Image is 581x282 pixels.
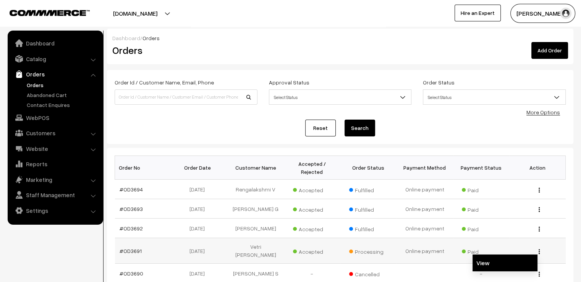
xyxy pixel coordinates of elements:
[115,78,214,86] label: Order Id / Customer Name, Email, Phone
[25,91,100,99] a: Abandoned Cart
[112,34,568,42] div: /
[10,10,90,16] img: COMMMERCE
[171,199,228,219] td: [DATE]
[462,204,500,214] span: Paid
[397,156,453,180] th: Payment Method
[560,8,571,19] img: user
[269,91,411,104] span: Select Status
[423,89,566,105] span: Select Status
[10,52,100,66] a: Catalog
[120,206,143,212] a: #OD3693
[142,35,160,41] span: Orders
[526,109,560,115] a: More Options
[349,184,387,194] span: Fulfilled
[462,246,500,256] span: Paid
[269,89,412,105] span: Select Status
[10,157,100,171] a: Reports
[539,249,540,254] img: Menu
[10,142,100,156] a: Website
[462,223,500,233] span: Paid
[397,180,453,199] td: Online payment
[453,156,510,180] th: Payment Status
[120,248,142,254] a: #OD3691
[112,44,257,56] h2: Orders
[397,219,453,238] td: Online payment
[171,219,228,238] td: [DATE]
[509,156,566,180] th: Action
[228,238,284,264] td: Vetri [PERSON_NAME]
[25,81,100,89] a: Orders
[349,246,387,256] span: Processing
[397,199,453,219] td: Online payment
[10,36,100,50] a: Dashboard
[473,254,537,271] a: View
[455,5,501,21] a: Hire an Expert
[531,42,568,59] a: Add Order
[539,188,540,193] img: Menu
[305,120,336,136] a: Reset
[293,184,331,194] span: Accepted
[228,180,284,199] td: Rengalakshmi V
[345,120,375,136] button: Search
[539,207,540,212] img: Menu
[10,8,76,17] a: COMMMERCE
[293,204,331,214] span: Accepted
[510,4,575,23] button: [PERSON_NAME]
[228,156,284,180] th: Customer Name
[10,67,100,81] a: Orders
[349,204,387,214] span: Fulfilled
[120,186,143,193] a: #OD3694
[115,156,172,180] th: Order No
[171,238,228,264] td: [DATE]
[228,199,284,219] td: [PERSON_NAME] G
[462,184,500,194] span: Paid
[340,156,397,180] th: Order Status
[86,4,184,23] button: [DOMAIN_NAME]
[349,268,387,278] span: Cancelled
[25,101,100,109] a: Contact Enquires
[10,126,100,140] a: Customers
[115,89,257,105] input: Order Id / Customer Name / Customer Email / Customer Phone
[423,78,455,86] label: Order Status
[423,91,565,104] span: Select Status
[10,204,100,217] a: Settings
[112,35,140,41] a: Dashboard
[10,111,100,125] a: WebPOS
[10,173,100,186] a: Marketing
[120,270,143,277] a: #OD3690
[171,180,228,199] td: [DATE]
[293,246,331,256] span: Accepted
[539,272,540,277] img: Menu
[120,225,143,232] a: #OD3692
[171,156,228,180] th: Order Date
[397,238,453,264] td: Online payment
[269,78,309,86] label: Approval Status
[293,223,331,233] span: Accepted
[349,223,387,233] span: Fulfilled
[539,227,540,232] img: Menu
[10,188,100,202] a: Staff Management
[228,219,284,238] td: [PERSON_NAME]
[284,156,340,180] th: Accepted / Rejected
